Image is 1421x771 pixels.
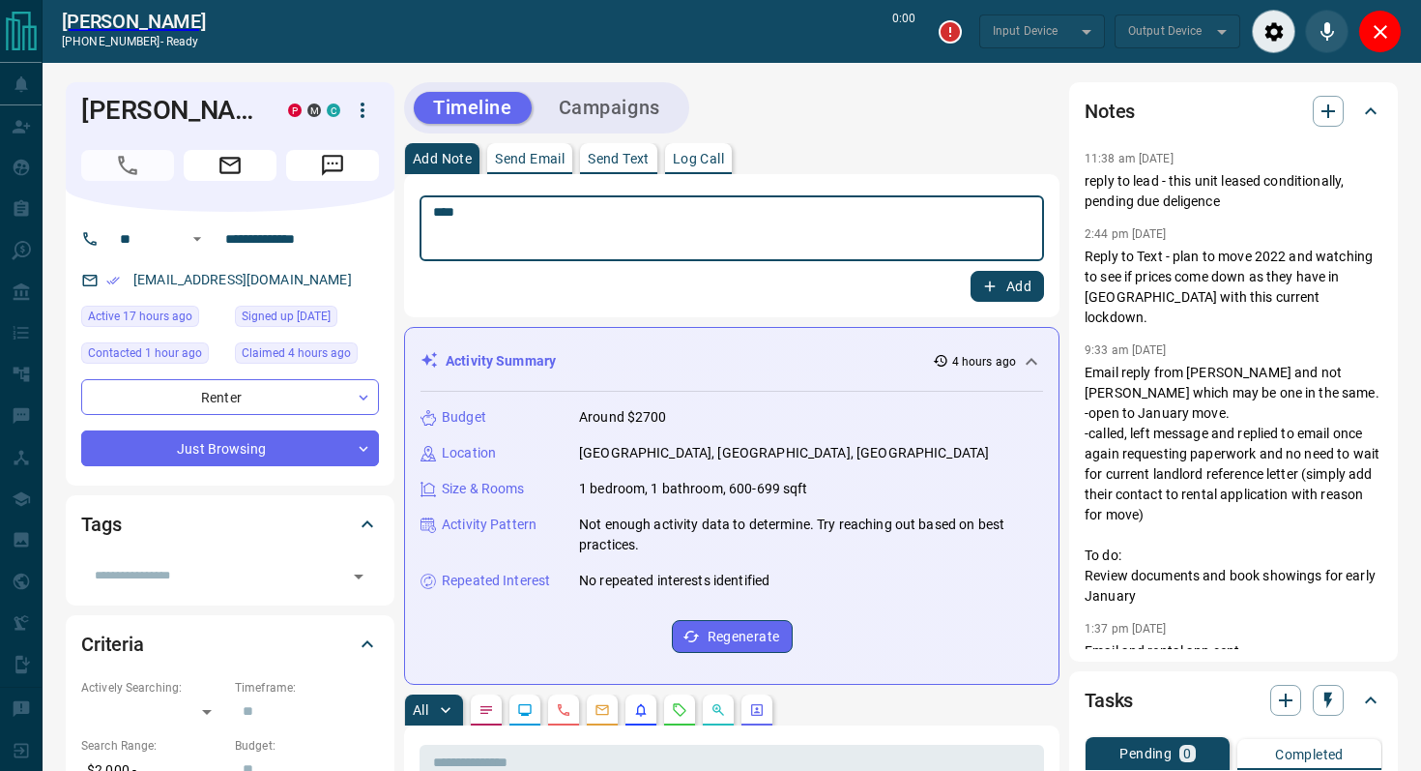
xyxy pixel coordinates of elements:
[442,515,536,535] p: Activity Pattern
[81,737,225,755] p: Search Range:
[579,443,989,463] p: [GEOGRAPHIC_DATA], [GEOGRAPHIC_DATA], [GEOGRAPHIC_DATA]
[1275,748,1344,761] p: Completed
[242,343,351,363] span: Claimed 4 hours ago
[442,443,496,463] p: Location
[588,152,650,165] p: Send Text
[81,342,225,370] div: Tue Sep 16 2025
[327,104,340,117] div: condos.ca
[1085,622,1167,636] p: 1:37 pm [DATE]
[81,430,379,466] div: Just Browsing
[235,306,379,333] div: Mon Dec 27 2021
[62,33,206,50] p: [PHONE_NUMBER] -
[749,702,765,718] svg: Agent Actions
[413,703,428,717] p: All
[579,407,667,428] p: Around $2700
[579,571,769,591] p: No repeated interests identified
[1305,10,1348,53] div: Mute
[81,629,144,660] h2: Criteria
[1085,88,1382,134] div: Notes
[288,104,302,117] div: property.ca
[235,679,379,697] p: Timeframe:
[81,95,259,126] h1: [PERSON_NAME]
[345,563,372,590] button: Open
[1085,152,1174,165] p: 11:38 am [DATE]
[1085,227,1167,241] p: 2:44 pm [DATE]
[81,501,379,548] div: Tags
[414,92,532,124] button: Timeline
[1119,747,1172,760] p: Pending
[1252,10,1295,53] div: Audio Settings
[166,35,199,48] span: ready
[446,351,556,371] p: Activity Summary
[81,679,225,697] p: Actively Searching:
[307,104,321,117] div: mrloft.ca
[1085,677,1382,724] div: Tasks
[579,515,1043,555] p: Not enough activity data to determine. Try reaching out based on best practices.
[81,509,121,540] h2: Tags
[672,620,793,653] button: Regenerate
[1085,363,1382,607] p: Email reply from [PERSON_NAME] and not [PERSON_NAME] which may be one in the same. -open to Janua...
[971,271,1044,302] button: Add
[88,343,202,363] span: Contacted 1 hour ago
[517,702,533,718] svg: Lead Browsing Activity
[106,274,120,287] svg: Email Verified
[235,737,379,755] p: Budget:
[442,571,550,591] p: Repeated Interest
[81,379,379,415] div: Renter
[1085,343,1167,357] p: 9:33 am [DATE]
[81,306,225,333] div: Mon Sep 15 2025
[420,343,1043,379] div: Activity Summary4 hours ago
[81,150,174,181] span: Call
[442,479,525,499] p: Size & Rooms
[286,150,379,181] span: Message
[594,702,610,718] svg: Emails
[1183,747,1191,760] p: 0
[184,150,276,181] span: Email
[242,307,331,326] span: Signed up [DATE]
[442,407,486,428] p: Budget
[81,621,379,667] div: Criteria
[633,702,649,718] svg: Listing Alerts
[1358,10,1402,53] div: Close
[235,342,379,370] div: Tue Sep 16 2025
[539,92,680,124] button: Campaigns
[133,272,352,287] a: [EMAIL_ADDRESS][DOMAIN_NAME]
[413,152,472,165] p: Add Note
[478,702,494,718] svg: Notes
[495,152,565,165] p: Send Email
[556,702,571,718] svg: Calls
[579,479,808,499] p: 1 bedroom, 1 bathroom, 600-699 sqft
[1085,171,1382,212] p: reply to lead - this unit leased conditionally, pending due deligence
[1085,685,1133,716] h2: Tasks
[672,702,687,718] svg: Requests
[892,10,915,53] p: 0:00
[88,307,192,326] span: Active 17 hours ago
[952,353,1016,371] p: 4 hours ago
[1085,96,1135,127] h2: Notes
[186,227,209,251] button: Open
[62,10,206,33] a: [PERSON_NAME]
[710,702,726,718] svg: Opportunities
[673,152,724,165] p: Log Call
[1085,247,1382,328] p: Reply to Text - plan to move 2022 and watching to see if prices come down as they have in [GEOGRA...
